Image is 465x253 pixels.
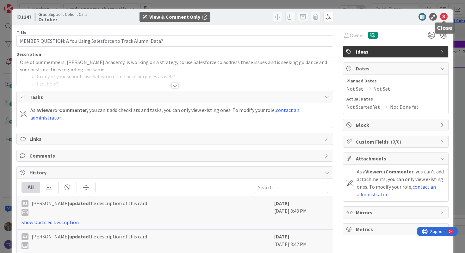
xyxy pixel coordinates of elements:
span: ( 0/0 ) [391,139,401,145]
span: Support [13,1,29,9]
div: View & Comment Only [149,13,200,21]
span: ID [16,13,31,21]
span: Grad Support Cohort Calls [38,12,88,17]
a: Show Updated Description [22,219,79,225]
span: Mirrors [356,209,437,216]
span: Owner [350,31,364,39]
span: [PERSON_NAME] the description of this card [32,199,147,216]
b: October [38,17,88,22]
span: Custom Fields [356,138,437,146]
span: Comments [29,152,322,159]
span: One of our members, [PERSON_NAME] Academy, is working on a strategy to use Salesforce to address ... [20,59,328,73]
span: Tasks [29,93,322,101]
h5: Close [437,25,453,31]
div: As a or , you can't add attachments, you can only view existing ones. To modify your role, . [357,168,445,198]
div: All [22,182,40,193]
b: Viewer [39,107,54,113]
label: Title [16,29,27,35]
span: Not Started Yet [346,103,380,111]
span: History [29,169,322,176]
b: 1247 [21,14,31,20]
div: As a or , you can't add checklists and tasks, you can only view existing ones. To modify your rol... [30,106,330,121]
div: 9+ [32,3,35,8]
span: Ideas [356,48,437,55]
span: Attachments [356,155,437,162]
div: RJ [22,200,28,207]
span: Not Set [373,85,390,93]
span: Links [29,135,322,143]
b: updated [69,233,89,240]
b: Commenter [386,168,413,175]
span: Actual Dates [346,96,445,102]
span: Description [16,51,41,57]
span: Block [356,121,437,129]
b: Commenter [59,107,87,113]
div: [DATE] 8:48 PM [274,199,328,226]
span: Planned Dates [346,78,445,84]
b: Viewer [365,168,381,175]
span: Metrics [356,225,437,233]
span: Dates [356,65,437,72]
span: Not Set [346,85,363,93]
b: [DATE] [274,233,289,240]
div: RJ [22,233,28,240]
input: type card name here... [16,35,333,47]
span: Not Done Yet [390,103,418,111]
span: [PERSON_NAME] the description of this card [32,233,147,249]
b: [DATE] [274,200,289,206]
b: updated [69,200,89,206]
input: Search... [255,182,328,193]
